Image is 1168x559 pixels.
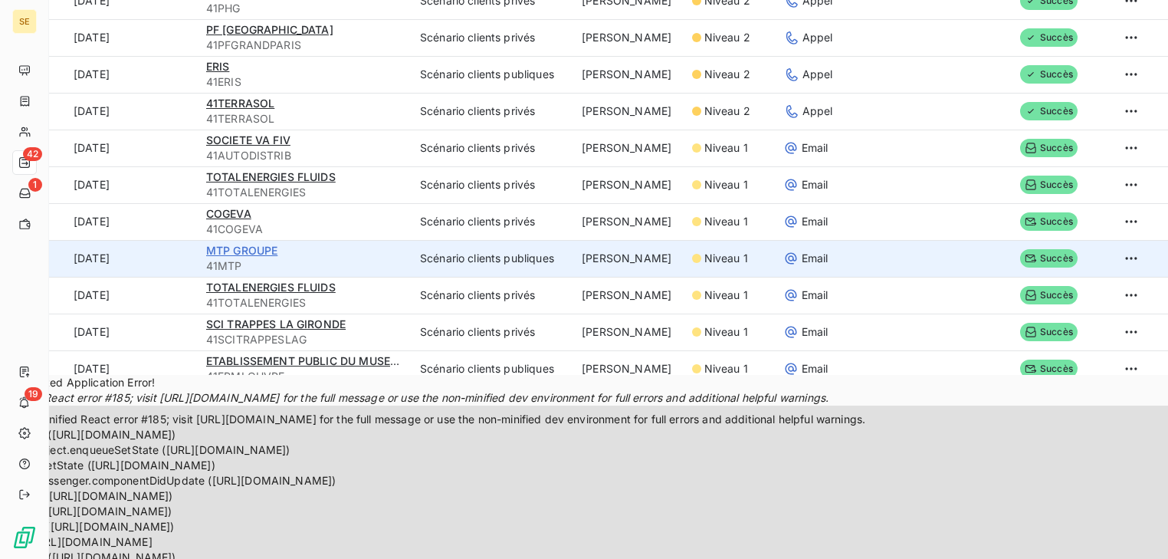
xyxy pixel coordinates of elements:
[704,288,748,303] span: Niveau 1
[411,93,573,130] td: Scénario clients privés
[206,354,433,367] span: ETABLISSEMENT PUBLIC DU MUSEE DU LO
[704,324,748,340] span: Niveau 1
[206,133,290,146] span: SOCIETE VA FIV
[704,67,750,82] span: Niveau 2
[206,207,251,220] span: COGEVA
[1020,323,1078,341] span: Succès
[802,140,828,156] span: Email
[206,38,402,53] span: 41PFGRANDPARIS
[704,30,750,45] span: Niveau 2
[573,350,683,387] td: [PERSON_NAME]
[206,244,278,257] span: MTP GROUPE
[573,203,683,240] td: [PERSON_NAME]
[23,147,42,161] span: 42
[802,214,828,229] span: Email
[1020,212,1078,231] span: Succès
[206,369,402,384] span: 41EPMLOUVRE
[802,67,833,82] span: Appel
[206,185,402,200] span: 41TOTALENERGIES
[49,56,197,93] td: [DATE]
[206,170,336,183] span: TOTALENERGIES FLUIDS
[206,317,346,330] span: SCI TRAPPES LA GIRONDE
[704,177,748,192] span: Niveau 1
[1020,176,1078,194] span: Succès
[1020,249,1078,268] span: Succès
[28,178,42,192] span: 1
[206,258,402,274] span: 41MTP
[206,332,402,347] span: 41SCITRAPPESLAG
[802,324,828,340] span: Email
[1020,65,1078,84] span: Succès
[704,140,748,156] span: Niveau 1
[49,19,197,56] td: [DATE]
[411,130,573,166] td: Scénario clients privés
[49,277,197,314] td: [DATE]
[704,214,748,229] span: Niveau 1
[802,30,833,45] span: Appel
[49,203,197,240] td: [DATE]
[411,166,573,203] td: Scénario clients privés
[1020,286,1078,304] span: Succès
[802,288,828,303] span: Email
[573,314,683,350] td: [PERSON_NAME]
[206,281,336,294] span: TOTALENERGIES FLUIDS
[802,104,833,119] span: Appel
[411,350,573,387] td: Scénario clients publiques
[704,361,748,377] span: Niveau 1
[206,148,402,163] span: 41AUTODISTRIB
[573,277,683,314] td: [PERSON_NAME]
[49,130,197,166] td: [DATE]
[206,222,402,237] span: 41COGEVA
[206,97,275,110] span: 41TERRASOL
[1020,360,1078,378] span: Succès
[573,240,683,277] td: [PERSON_NAME]
[49,314,197,350] td: [DATE]
[49,240,197,277] td: [DATE]
[49,166,197,203] td: [DATE]
[206,295,402,311] span: 41TOTALENERGIES
[1020,139,1078,157] span: Succès
[802,177,828,192] span: Email
[206,23,333,36] span: PF [GEOGRAPHIC_DATA]
[411,19,573,56] td: Scénario clients privés
[704,104,750,119] span: Niveau 2
[573,166,683,203] td: [PERSON_NAME]
[206,60,230,73] span: ERIS
[206,74,402,90] span: 41ERIS
[704,251,748,266] span: Niveau 1
[411,56,573,93] td: Scénario clients publiques
[573,56,683,93] td: [PERSON_NAME]
[802,251,828,266] span: Email
[411,277,573,314] td: Scénario clients privés
[411,203,573,240] td: Scénario clients privés
[206,111,402,127] span: 41TERRASOL
[206,1,402,16] span: 41PHG
[12,9,37,34] div: SE
[411,314,573,350] td: Scénario clients privés
[573,130,683,166] td: [PERSON_NAME]
[411,240,573,277] td: Scénario clients publiques
[1020,102,1078,120] span: Succès
[573,19,683,56] td: [PERSON_NAME]
[573,93,683,130] td: [PERSON_NAME]
[802,361,828,377] span: Email
[49,350,197,387] td: [DATE]
[1020,28,1078,47] span: Succès
[49,93,197,130] td: [DATE]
